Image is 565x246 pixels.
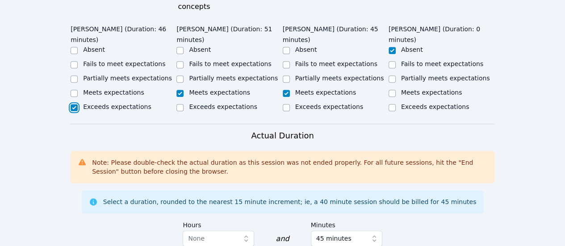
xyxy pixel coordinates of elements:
span: 45 minutes [316,233,352,244]
label: Absent [295,46,317,53]
legend: [PERSON_NAME] (Duration: 46 minutes) [71,21,176,45]
label: Meets expectations [295,89,356,96]
label: Exceeds expectations [295,103,363,110]
label: Minutes [311,217,382,230]
div: Select a duration, rounded to the nearest 15 minute increment; ie, a 40 minute session should be ... [103,197,476,206]
h3: Actual Duration [251,129,314,142]
label: Meets expectations [401,89,462,96]
div: and [276,233,289,244]
label: Exceeds expectations [83,103,151,110]
label: Absent [83,46,105,53]
label: Fails to meet expectations [189,60,271,67]
legend: [PERSON_NAME] (Duration: 0 minutes) [389,21,494,45]
label: Hours [183,217,254,230]
label: Exceeds expectations [189,103,257,110]
label: Meets expectations [189,89,250,96]
span: None [188,235,205,242]
label: Fails to meet expectations [83,60,165,67]
legend: [PERSON_NAME] (Duration: 45 minutes) [283,21,389,45]
label: Absent [189,46,211,53]
label: Fails to meet expectations [401,60,483,67]
legend: [PERSON_NAME] (Duration: 51 minutes) [176,21,282,45]
label: Exceeds expectations [401,103,469,110]
label: Partially meets expectations [295,75,384,82]
label: Partially meets expectations [83,75,172,82]
div: Note: Please double-check the actual duration as this session was not ended properly. For all fut... [92,158,487,176]
label: Partially meets expectations [401,75,490,82]
label: Partially meets expectations [189,75,278,82]
label: Meets expectations [83,89,144,96]
label: Fails to meet expectations [295,60,377,67]
label: Absent [401,46,423,53]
